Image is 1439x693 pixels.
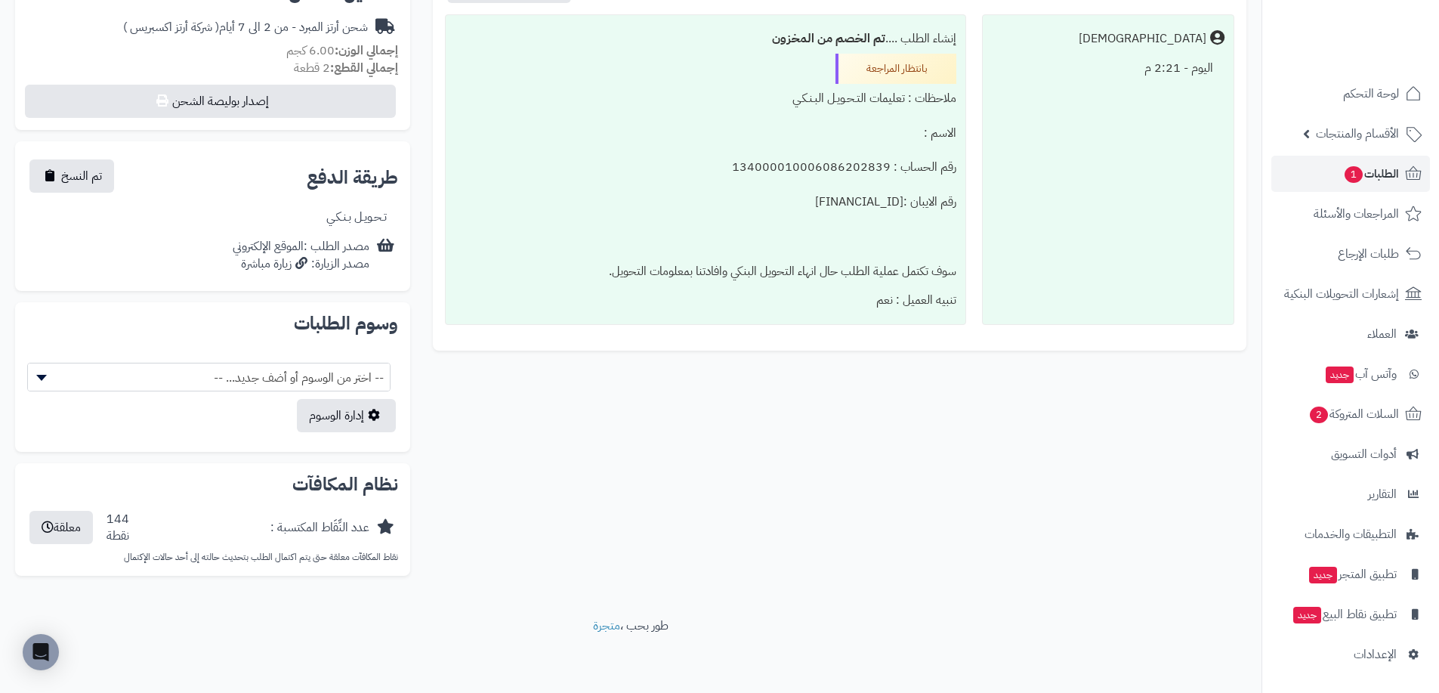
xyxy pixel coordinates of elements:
[992,54,1224,83] div: اليوم - 2:21 م
[1293,607,1321,623] span: جديد
[294,59,398,77] small: 2 قطعة
[1308,404,1399,425] span: السلات المتروكة
[1324,364,1397,385] span: وآتس آب
[27,551,398,564] p: نقاط المكافآت معلقة حتى يتم اكتمال الطلب بتحديث حالته إلى أحد حالات الإكتمال
[1308,564,1397,585] span: تطبيق المتجر
[1271,596,1430,633] a: تطبيق نقاط البيعجديد
[1271,556,1430,592] a: تطبيق المتجرجديد
[1271,316,1430,352] a: العملاء
[1336,12,1425,44] img: logo-2.png
[107,511,129,546] div: 144
[1271,436,1430,472] a: أدوات التسويق
[270,519,369,537] div: عدد النِّقَاط المكتسبة :
[1271,356,1430,392] a: وآتس آبجديد
[123,18,219,36] span: ( شركة أرتز اكسبريس )
[1326,367,1354,383] span: جديد
[1271,76,1430,112] a: لوحة التحكم
[1292,604,1397,625] span: تطبيق نقاط البيع
[1367,323,1397,345] span: العملاء
[29,511,93,544] button: معلقة
[1271,476,1430,512] a: التقارير
[330,59,398,77] strong: إجمالي القطع:
[233,238,369,273] div: مصدر الطلب :الموقع الإلكتروني
[1368,484,1397,505] span: التقارير
[1343,83,1399,104] span: لوحة التحكم
[123,19,368,36] div: شحن أرتز المبرد - من 2 الى 7 أيام
[772,29,885,48] b: تم الخصم من المخزون
[1284,283,1399,305] span: إشعارات التحويلات البنكية
[1354,644,1397,665] span: الإعدادات
[27,363,391,391] span: -- اختر من الوسوم أو أضف جديد... --
[1271,276,1430,312] a: إشعارات التحويلات البنكية
[1309,406,1329,424] span: 2
[455,84,956,286] div: ملاحظات : تعليمات التـحـويـل البـنـكـي الاسم : رقم الحساب : 134000010006086202839 رقم الايبان :[F...
[326,209,387,226] div: تـحـويـل بـنـكـي
[233,255,369,273] div: مصدر الزيارة: زيارة مباشرة
[1338,243,1399,265] span: طلبات الإرجاع
[835,54,956,84] div: بانتظار المراجعة
[1316,123,1399,144] span: الأقسام والمنتجات
[1271,396,1430,432] a: السلات المتروكة2
[1271,636,1430,673] a: الإعدادات
[1271,516,1430,552] a: التطبيقات والخدمات
[307,169,398,187] h2: طريقة الدفع
[29,159,114,193] button: تم النسخ
[297,399,396,432] a: إدارة الوسوم
[1331,444,1397,465] span: أدوات التسويق
[1079,30,1206,48] div: [DEMOGRAPHIC_DATA]
[286,42,398,60] small: 6.00 كجم
[455,24,956,54] div: إنشاء الطلب ....
[1314,203,1399,224] span: المراجعات والأسئلة
[455,286,956,315] div: تنبيه العميل : نعم
[61,167,102,185] span: تم النسخ
[593,617,620,635] a: متجرة
[107,527,129,545] div: نقطة
[1271,236,1430,272] a: طلبات الإرجاع
[23,634,59,670] div: Open Intercom Messenger
[1305,524,1397,545] span: التطبيقات والخدمات
[1343,163,1399,184] span: الطلبات
[1309,567,1337,583] span: جديد
[25,85,396,118] button: إصدار بوليصة الشحن
[27,314,398,333] h2: وسوم الطلبات
[1271,196,1430,232] a: المراجعات والأسئلة
[1344,166,1363,184] span: 1
[28,364,390,392] span: -- اختر من الوسوم أو أضف جديد... --
[1271,156,1430,192] a: الطلبات1
[335,42,398,60] strong: إجمالي الوزن:
[27,475,398,493] h2: نظام المكافآت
